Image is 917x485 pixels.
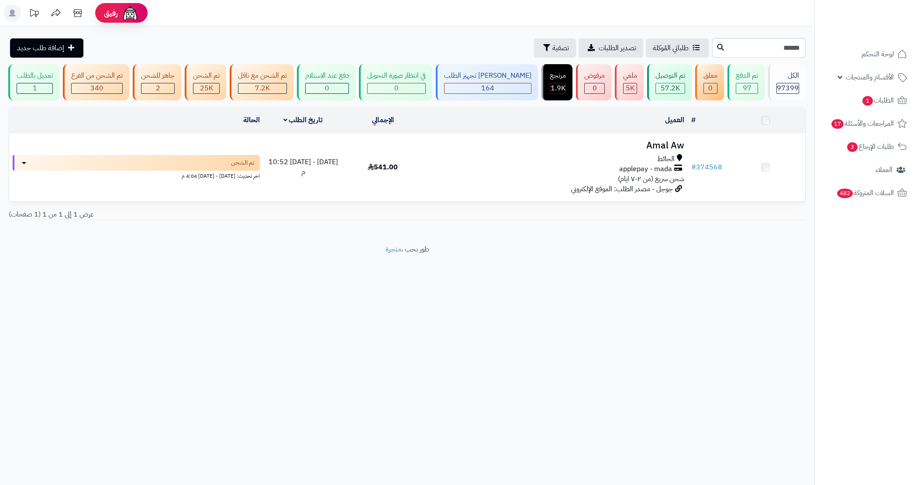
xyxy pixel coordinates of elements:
[372,115,394,125] a: الإجمالي
[269,157,338,177] span: [DATE] - [DATE] 10:52 م
[17,43,64,53] span: إضافة طلب جديد
[646,38,709,58] a: طلباتي المُوكلة
[584,71,605,81] div: مرفوض
[846,71,894,83] span: الأقسام والمنتجات
[228,64,295,100] a: تم الشحن مع ناقل 7.2K
[243,115,260,125] a: الحالة
[367,71,426,81] div: في انتظار صورة التحويل
[386,244,401,255] a: متجرة
[10,38,83,58] a: إضافة طلب جديد
[657,154,675,164] span: الحائط
[820,159,912,180] a: العملاء
[444,71,531,81] div: [PERSON_NAME] تجهيز الطلب
[368,83,425,93] div: 0
[619,164,672,174] span: applepay - mada
[585,83,604,93] div: 0
[571,184,673,194] span: جوجل - مصدر الطلب: الموقع الإلكتروني
[283,115,323,125] a: تاريخ الطلب
[862,48,894,60] span: لوحة التحكم
[90,83,103,93] span: 340
[17,71,53,81] div: تعديل بالطلب
[653,43,689,53] span: طلباتي المُوكلة
[2,210,407,220] div: عرض 1 إلى 1 من 1 (1 صفحات)
[394,83,399,93] span: 0
[831,117,894,130] span: المراجعات والأسئلة
[613,64,645,100] a: ملغي 5K
[862,94,894,107] span: الطلبات
[231,158,255,167] span: تم الشحن
[141,83,174,93] div: 2
[691,115,696,125] a: #
[61,64,131,100] a: تم الشحن من الفرع 340
[13,171,260,180] div: اخر تحديث: [DATE] - [DATE] 4:04 م
[862,96,873,106] span: 1
[626,83,634,93] span: 5K
[183,64,228,100] a: تم الشحن 25K
[357,64,434,100] a: في انتظار صورة التحويل 0
[534,38,576,58] button: تصفية
[837,189,853,198] span: 482
[776,71,799,81] div: الكل
[238,83,286,93] div: 7222
[552,43,569,53] span: تصفية
[156,83,160,93] span: 2
[623,71,637,81] div: ملغي
[551,83,565,93] span: 1.9K
[141,71,175,81] div: جاهز للشحن
[691,162,722,172] a: #374568
[726,64,766,100] a: تم الدفع 97
[708,83,713,93] span: 0
[820,182,912,203] a: السلات المتروكة482
[7,64,61,100] a: تعديل بالطلب 1
[736,83,758,93] div: 97
[858,24,909,42] img: logo-2.png
[255,83,270,93] span: 7.2K
[847,142,858,152] span: 3
[820,113,912,134] a: المراجعات والأسئلة17
[618,174,684,184] span: شحن سريع (من ٢-٧ ايام)
[434,64,540,100] a: [PERSON_NAME] تجهيز الطلب 164
[306,83,348,93] div: 0
[736,71,758,81] div: تم الدفع
[836,187,894,199] span: السلات المتروكة
[295,64,357,100] a: دفع عند الاستلام 0
[121,4,139,22] img: ai-face.png
[656,83,685,93] div: 57206
[33,83,37,93] span: 1
[661,83,680,93] span: 57.2K
[624,83,637,93] div: 5009
[704,83,717,93] div: 0
[693,64,726,100] a: معلق 0
[820,136,912,157] a: طلبات الإرجاع3
[368,162,398,172] span: 541.00
[17,83,52,93] div: 1
[426,141,684,151] h3: Amal Aw
[131,64,183,100] a: جاهز للشحن 2
[831,119,844,129] span: 17
[445,83,531,93] div: 164
[325,83,329,93] span: 0
[540,64,574,100] a: مرتجع 1.9K
[104,8,118,18] span: رفيق
[820,90,912,111] a: الطلبات1
[876,164,893,176] span: العملاء
[846,141,894,153] span: طلبات الإرجاع
[23,4,45,24] a: تحديثات المنصة
[72,83,122,93] div: 340
[193,71,220,81] div: تم الشحن
[550,83,565,93] div: 1855
[599,43,636,53] span: تصدير الطلبات
[550,71,566,81] div: مرتجع
[777,83,799,93] span: 97399
[645,64,693,100] a: تم التوصيل 57.2K
[574,64,613,100] a: مرفوض 0
[193,83,219,93] div: 25009
[691,162,696,172] span: #
[481,83,494,93] span: 164
[655,71,685,81] div: تم التوصيل
[743,83,752,93] span: 97
[820,44,912,65] a: لوحة التحكم
[579,38,643,58] a: تصدير الطلبات
[703,71,717,81] div: معلق
[593,83,597,93] span: 0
